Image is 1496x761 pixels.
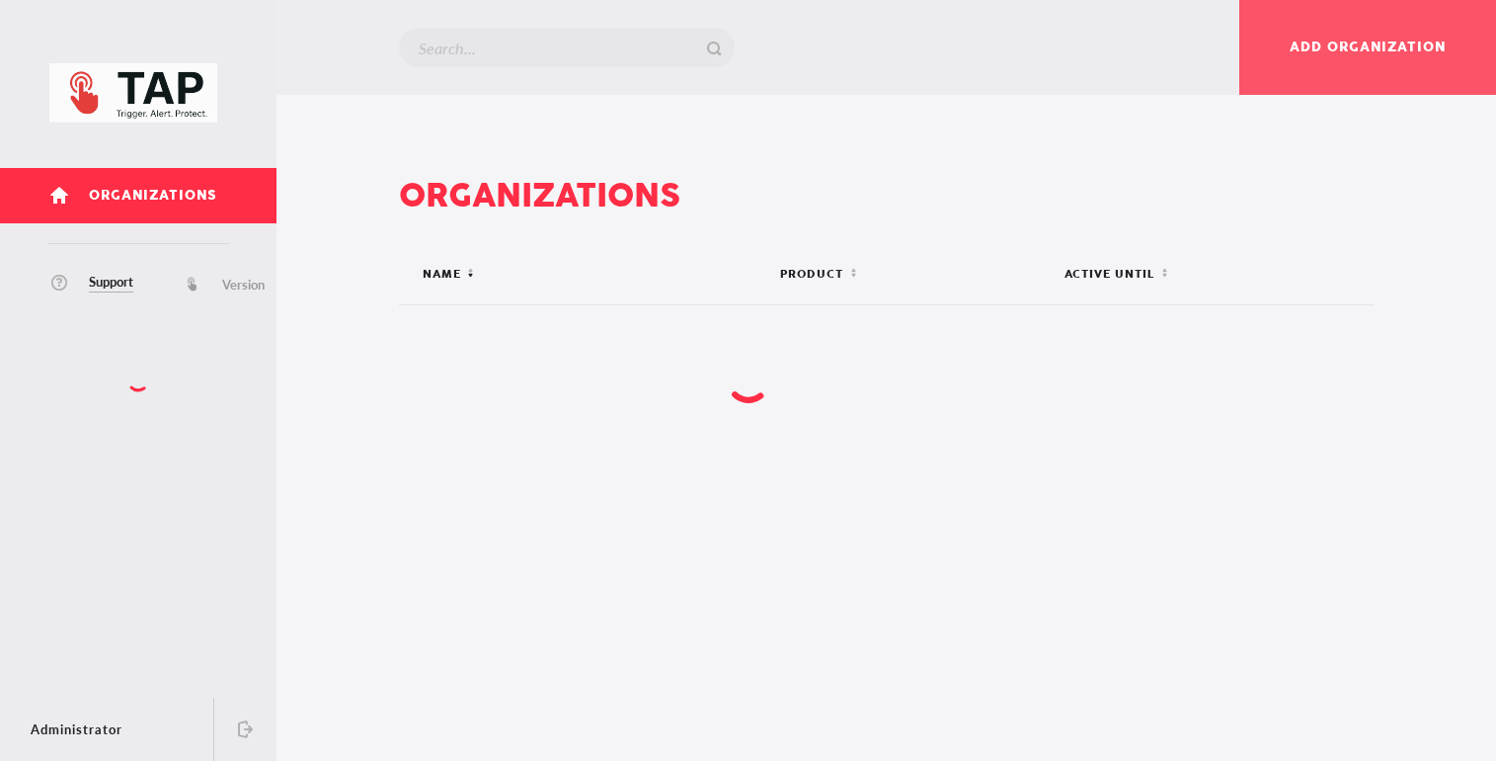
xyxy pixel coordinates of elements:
[399,174,1375,219] div: Organizations
[49,273,133,294] a: Support
[31,719,195,739] div: Administrator
[222,275,265,295] span: Version
[1290,38,1446,57] span: Add organization
[89,272,133,293] span: Support
[89,189,217,204] span: Organizations
[780,269,843,281] span: Product
[399,28,735,67] input: Search...
[423,269,461,281] span: Name
[1064,269,1154,281] span: Active until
